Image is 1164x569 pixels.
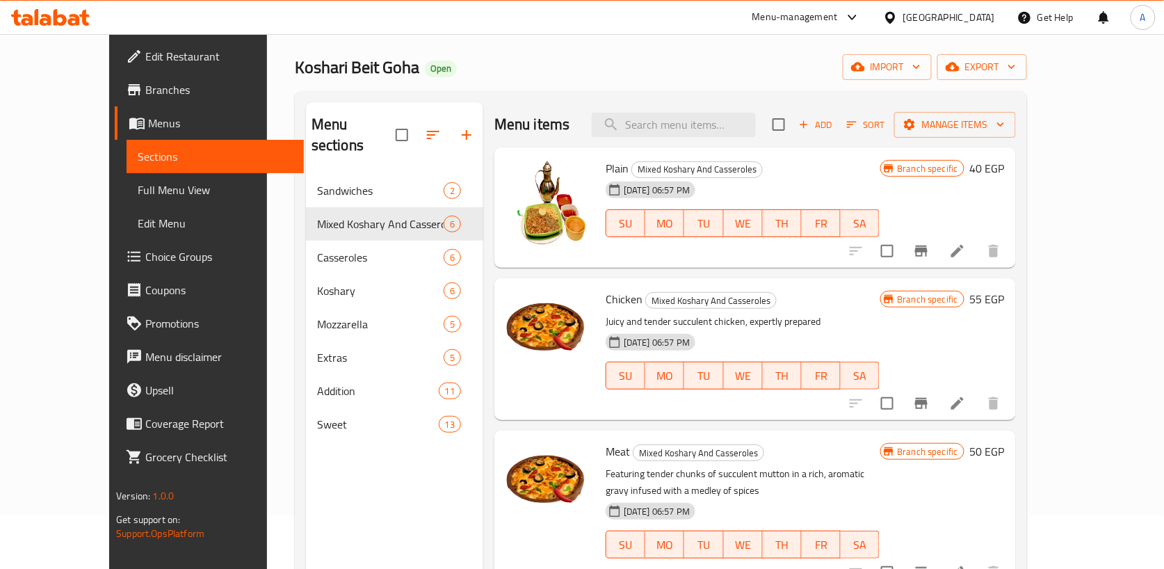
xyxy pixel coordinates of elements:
span: Mixed Koshary And Casseroles [632,161,762,177]
a: Full Menu View [127,173,304,207]
span: [DATE] 06:57 PM [618,505,695,518]
button: TU [684,209,723,237]
p: Juicy and tender succulent chicken, expertly prepared [606,313,880,330]
button: FR [802,362,841,390]
img: Plain [506,159,595,248]
button: Sort [843,114,889,136]
span: MO [651,535,679,555]
div: items [439,383,461,399]
span: Full Menu View [138,182,293,198]
button: SA [841,209,880,237]
span: Branches [145,81,293,98]
span: Plain [606,158,629,179]
span: Branch specific [892,293,964,306]
span: FR [807,214,835,234]
span: 11 [439,385,460,398]
span: Mixed Koshary And Casseroles [633,445,763,461]
div: Mixed Koshary And Casseroles [631,161,763,178]
span: Branch specific [892,162,964,175]
span: SU [612,366,640,386]
span: Grocery Checklist [145,449,293,465]
span: A [1140,10,1146,25]
button: export [937,54,1027,80]
span: 5 [444,318,460,331]
div: Sweet13 [306,408,483,441]
div: Menu-management [752,9,838,26]
span: TU [690,366,718,386]
span: Menu disclaimer [145,348,293,365]
span: Manage items [905,116,1005,134]
span: Open [425,63,457,74]
span: Edit Menu [138,215,293,232]
span: SU [612,214,640,234]
a: Coverage Report [115,407,304,440]
div: Mixed Koshary And Casseroles6 [306,207,483,241]
span: Mixed Koshary And Casseroles [317,216,444,232]
div: Koshary6 [306,274,483,307]
div: Mozzarella [317,316,444,332]
span: SA [846,535,874,555]
span: FR [807,535,835,555]
button: SA [841,362,880,390]
h2: Menu sections [312,114,396,156]
div: Casseroles6 [306,241,483,274]
a: Promotions [115,307,304,340]
a: Menus [115,106,304,140]
h2: Menu items [494,114,570,135]
span: Koshari Beit Goha [295,51,419,83]
input: search [592,113,756,137]
span: 13 [439,418,460,431]
div: Mixed Koshary And Casseroles [645,292,777,309]
a: Menu disclaimer [115,340,304,374]
span: Sort sections [417,118,450,152]
a: Branches [115,73,304,106]
div: Open [425,61,457,77]
button: SU [606,531,645,559]
div: Extras [317,349,444,366]
div: items [439,416,461,433]
span: Sweet [317,416,439,433]
span: SA [846,214,874,234]
div: Sandwiches2 [306,174,483,207]
span: [DATE] 06:57 PM [618,184,695,197]
span: MO [651,214,679,234]
img: Meat [506,442,595,531]
a: Edit Menu [127,207,304,240]
span: 6 [444,284,460,298]
span: Version: [116,487,150,505]
span: Menus [148,115,293,131]
span: Meat [606,441,630,462]
span: 1.0.0 [153,487,175,505]
button: WE [724,209,763,237]
button: FR [802,531,841,559]
nav: Menu sections [306,168,483,447]
span: Add item [793,114,838,136]
span: Get support on: [116,511,180,529]
span: Koshary [317,282,444,299]
span: Add [797,117,834,133]
a: Sections [127,140,304,173]
h6: 55 EGP [970,289,1005,309]
a: Coupons [115,273,304,307]
button: import [843,54,932,80]
span: Branch specific [892,445,964,458]
h6: 40 EGP [970,159,1005,178]
span: MO [651,366,679,386]
a: Edit menu item [949,243,966,259]
a: Support.OpsPlatform [116,524,204,543]
span: TH [768,214,796,234]
p: Featuring tender chunks of succulent mutton in a rich, aromatic gravy infused with a medley of sp... [606,465,880,500]
button: Add section [450,118,483,152]
button: TU [684,531,723,559]
span: Sandwiches [317,182,444,199]
div: Casseroles [317,249,444,266]
button: WE [724,362,763,390]
div: Mozzarella5 [306,307,483,341]
span: Select section [764,110,793,139]
span: Choice Groups [145,248,293,265]
span: SU [612,535,640,555]
button: Branch-specific-item [905,234,938,268]
span: TU [690,535,718,555]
